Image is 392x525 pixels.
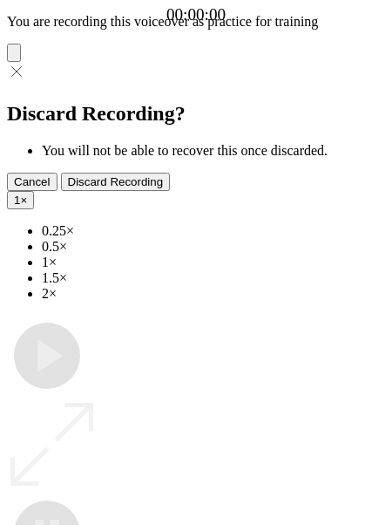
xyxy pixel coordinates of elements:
li: 0.5× [42,239,385,255]
li: 2× [42,286,385,302]
li: 1.5× [42,270,385,286]
button: 1× [7,191,34,209]
li: 0.25× [42,223,385,239]
li: You will not be able to recover this once discarded. [42,143,385,159]
a: 00:00:00 [166,5,226,24]
li: 1× [42,255,385,270]
button: Cancel [7,173,57,191]
p: You are recording this voiceover as practice for training [7,14,385,30]
h2: Discard Recording? [7,102,385,126]
span: 1 [14,194,20,207]
button: Discard Recording [61,173,171,191]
